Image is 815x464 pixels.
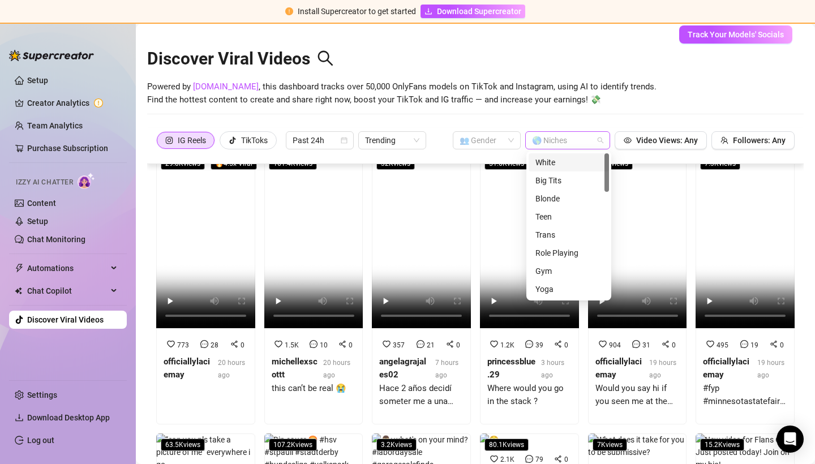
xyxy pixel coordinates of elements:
[733,136,786,145] span: Followers: Any
[599,340,607,348] span: heart
[193,81,259,92] a: [DOMAIN_NAME]
[593,439,627,451] span: 7K views
[615,131,707,149] button: Video Views: Any
[379,382,464,409] div: Hace 2 años decidí someter me a una cirugía de retiro de biopolimeros en glúteos, la cual gracias...
[525,340,533,348] span: message
[241,341,244,349] span: 0
[672,341,676,349] span: 0
[298,7,416,16] span: Install Supercreator to get started
[349,341,353,349] span: 0
[535,229,602,241] div: Trans
[554,455,562,463] span: share-alt
[500,456,514,463] span: 2.1K
[535,192,602,205] div: Blonde
[720,136,728,144] span: team
[178,132,206,149] div: IG Reels
[27,282,108,300] span: Chat Copilot
[757,359,784,379] span: 19 hours ago
[490,340,498,348] span: heart
[609,341,621,349] span: 904
[293,132,347,149] span: Past 24h
[649,359,676,379] span: 19 hours ago
[211,341,218,349] span: 28
[525,455,533,463] span: message
[535,247,602,259] div: Role Playing
[636,136,698,145] span: Video Views: Any
[417,340,424,348] span: message
[16,177,73,188] span: Izzy AI Chatter
[15,264,24,273] span: thunderbolt
[285,7,293,15] span: exclamation-circle
[230,340,238,348] span: share-alt
[27,315,104,324] a: Discover Viral Videos
[167,340,175,348] span: heart
[456,341,460,349] span: 0
[200,340,208,348] span: message
[529,208,609,226] div: Teen
[700,439,744,451] span: 15.2K views
[529,244,609,262] div: Role Playing
[27,144,108,153] a: Purchase Subscription
[588,433,687,458] img: What does it take for you to be submissive?
[703,356,749,380] strong: officiallylaciemay
[27,76,48,85] a: Setup
[147,48,334,70] h2: Discover Viral Videos
[717,341,728,349] span: 495
[535,283,602,295] div: Yoga
[662,340,670,348] span: share-alt
[421,5,525,18] a: Download Supercreator
[780,341,784,349] span: 0
[484,439,529,451] span: 80.1K views
[177,341,189,349] span: 773
[535,174,602,187] div: Big Tits
[777,426,804,453] div: Open Intercom Messenger
[310,340,318,348] span: message
[272,356,318,380] strong: michellexscottt
[338,340,346,348] span: share-alt
[770,340,778,348] span: share-alt
[541,359,564,379] span: 3 hours ago
[27,199,56,208] a: Content
[424,7,432,15] span: download
[27,94,118,112] a: Creator Analytics exclamation-circle
[711,131,795,149] button: Followers: Any
[27,235,85,244] a: Chat Monitoring
[535,210,602,223] div: Teen
[27,436,54,445] a: Log out
[317,50,334,67] span: search
[529,153,609,171] div: White
[272,382,356,396] div: this can’t be real 😭
[632,340,640,348] span: message
[365,132,419,149] span: Trending
[383,340,391,348] span: heart
[564,456,568,463] span: 0
[703,382,787,409] div: #fyp #minnesotastatefair #viral
[27,259,108,277] span: Automations
[320,341,328,349] span: 10
[529,190,609,208] div: Blonde
[487,356,535,380] strong: princessblue.29
[264,152,363,424] a: 161.4Kviews1.5K100michellexscottt20 hours agothis can’t be real 😭
[588,152,687,424] a: 7.4Kviews904310officiallylaciemay19 hours agoWould you say hi if you seen me at the fair? #fyp #f...
[679,25,792,44] button: Track Your Models' Socials
[27,121,83,130] a: Team Analytics
[446,340,454,348] span: share-alt
[535,156,602,169] div: White
[706,340,714,348] span: heart
[535,341,543,349] span: 39
[379,356,426,380] strong: angelagrajales02
[529,280,609,298] div: Yoga
[27,390,57,399] a: Settings
[285,341,299,349] span: 1.5K
[529,226,609,244] div: Trans
[435,359,458,379] span: 7 hours ago
[500,341,514,349] span: 1.2K
[529,262,609,280] div: Gym
[161,439,205,451] span: 63.5K views
[164,356,210,380] strong: officiallylaciemay
[147,80,657,107] span: Powered by , this dashboard tracks over 50,000 OnlyFans models on TikTok and Instagram, using AI ...
[376,439,417,451] span: 3.2K views
[624,136,632,144] span: eye
[341,137,348,144] span: calendar
[750,341,758,349] span: 19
